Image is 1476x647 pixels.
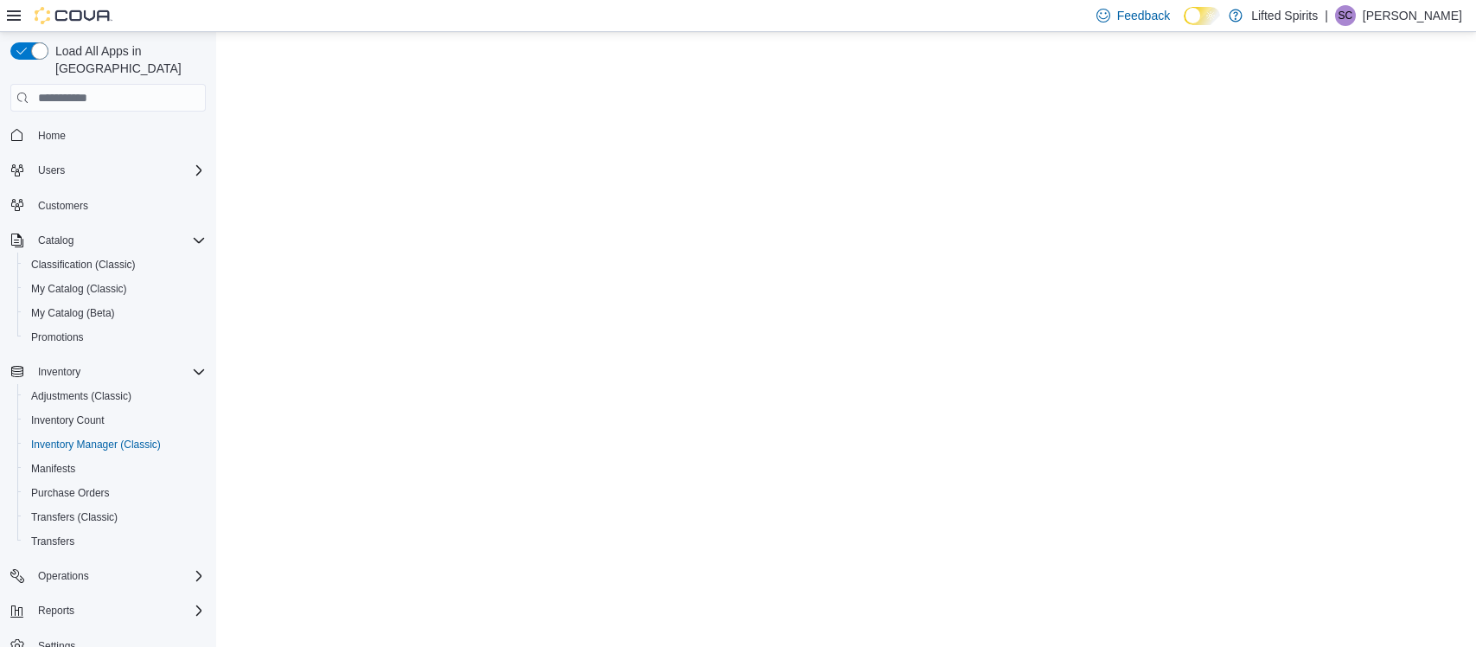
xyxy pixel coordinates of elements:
button: Inventory [3,360,213,384]
a: Customers [31,195,95,216]
a: Manifests [24,458,82,479]
span: Reports [38,604,74,618]
span: Reports [31,600,206,621]
span: Home [38,129,66,143]
button: Customers [3,193,213,218]
span: Classification (Classic) [31,258,136,272]
span: My Catalog (Classic) [24,279,206,299]
button: My Catalog (Beta) [17,301,213,325]
button: Operations [3,564,213,588]
span: Transfers [24,531,206,552]
span: Home [31,124,206,145]
a: Purchase Orders [24,483,117,503]
span: Inventory [38,365,80,379]
button: Manifests [17,457,213,481]
button: Inventory Manager (Classic) [17,432,213,457]
span: Catalog [38,234,73,247]
span: Transfers (Classic) [24,507,206,528]
button: Users [31,160,72,181]
span: Manifests [24,458,206,479]
div: Sarah Colbert [1335,5,1356,26]
button: Inventory [31,362,87,382]
a: Transfers (Classic) [24,507,125,528]
span: Users [38,163,65,177]
span: Inventory Manager (Classic) [24,434,206,455]
button: My Catalog (Classic) [17,277,213,301]
img: Cova [35,7,112,24]
button: Transfers (Classic) [17,505,213,529]
p: [PERSON_NAME] [1363,5,1462,26]
span: Inventory [31,362,206,382]
button: Catalog [31,230,80,251]
span: Dark Mode [1184,25,1185,26]
span: Manifests [31,462,75,476]
a: Adjustments (Classic) [24,386,138,407]
span: Users [31,160,206,181]
button: Catalog [3,228,213,253]
span: Promotions [24,327,206,348]
input: Dark Mode [1184,7,1220,25]
a: Inventory Manager (Classic) [24,434,168,455]
button: Transfers [17,529,213,554]
span: Promotions [31,330,84,344]
button: Purchase Orders [17,481,213,505]
button: Classification (Classic) [17,253,213,277]
span: Feedback [1117,7,1170,24]
p: | [1325,5,1328,26]
button: Promotions [17,325,213,349]
a: Classification (Classic) [24,254,143,275]
span: Catalog [31,230,206,251]
span: Inventory Manager (Classic) [31,438,161,452]
a: Home [31,125,73,146]
span: My Catalog (Beta) [31,306,115,320]
span: Purchase Orders [31,486,110,500]
span: Adjustments (Classic) [31,389,131,403]
span: Customers [31,195,206,216]
span: My Catalog (Beta) [24,303,206,323]
span: My Catalog (Classic) [31,282,127,296]
span: Transfers (Classic) [31,510,118,524]
span: Customers [38,199,88,213]
a: My Catalog (Classic) [24,279,134,299]
span: Transfers [31,535,74,548]
button: Users [3,158,213,183]
button: Reports [31,600,81,621]
button: Reports [3,599,213,623]
span: Adjustments (Classic) [24,386,206,407]
a: Promotions [24,327,91,348]
p: Lifted Spirits [1251,5,1318,26]
span: Inventory Count [31,413,105,427]
a: Inventory Count [24,410,112,431]
button: Operations [31,566,96,586]
span: Inventory Count [24,410,206,431]
button: Inventory Count [17,408,213,432]
span: Operations [31,566,206,586]
span: Load All Apps in [GEOGRAPHIC_DATA] [48,42,206,77]
span: SC [1339,5,1353,26]
span: Purchase Orders [24,483,206,503]
a: My Catalog (Beta) [24,303,122,323]
span: Classification (Classic) [24,254,206,275]
span: Operations [38,569,89,583]
button: Home [3,122,213,147]
a: Transfers [24,531,81,552]
button: Adjustments (Classic) [17,384,213,408]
